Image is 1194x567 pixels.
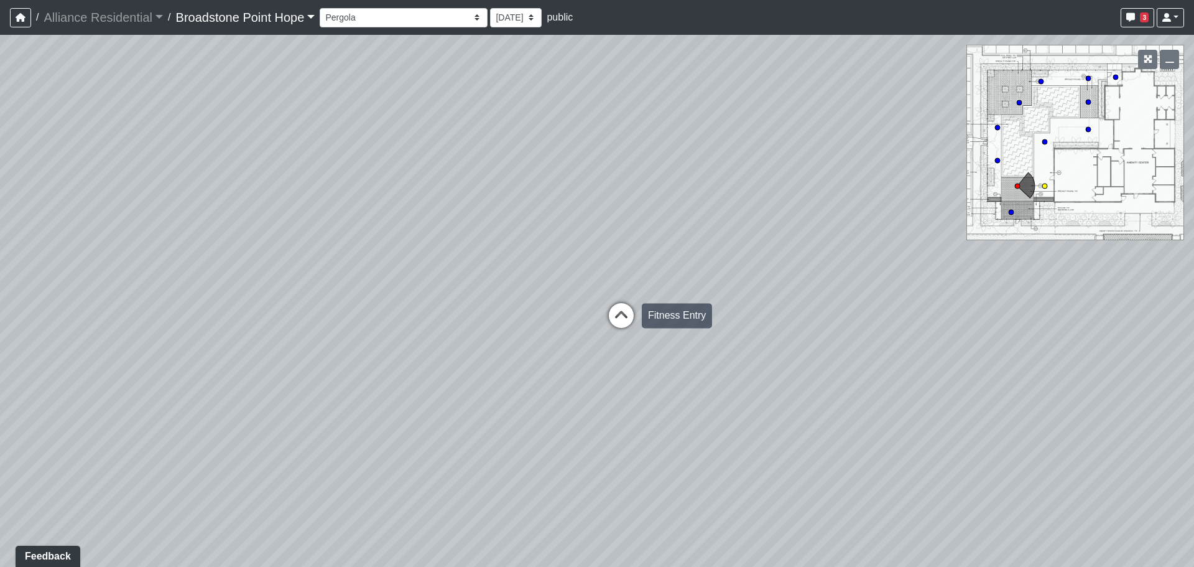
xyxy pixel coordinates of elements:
a: Broadstone Point Hope [176,5,315,30]
span: / [31,5,44,30]
iframe: Ybug feedback widget [9,542,83,567]
div: Fitness Entry [642,303,712,328]
span: public [547,12,573,22]
button: 3 [1121,8,1154,27]
a: Alliance Residential [44,5,163,30]
span: 3 [1140,12,1149,22]
span: / [163,5,175,30]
